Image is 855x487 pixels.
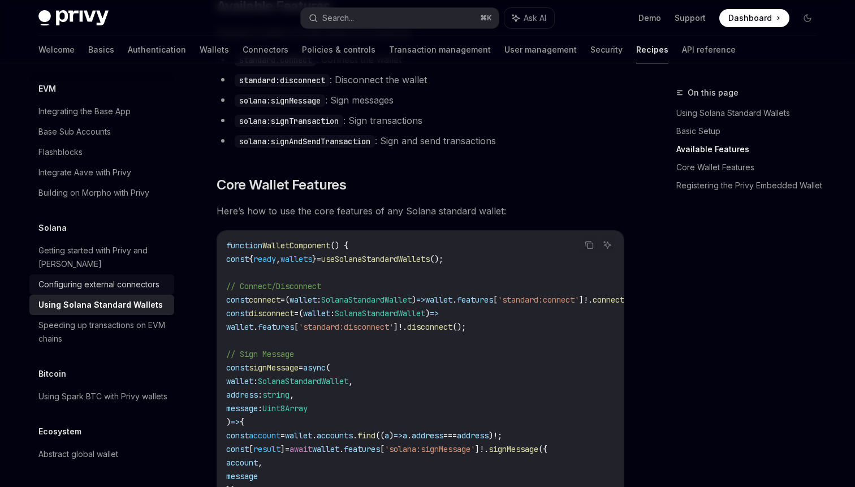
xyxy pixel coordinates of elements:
[226,363,249,373] span: const
[29,122,174,142] a: Base Sub Accounts
[457,430,489,441] span: address
[301,8,499,28] button: Search...⌘K
[290,295,317,305] span: wallet
[538,444,547,454] span: ({
[249,295,280,305] span: connect
[258,458,262,468] span: ,
[590,36,623,63] a: Security
[299,363,303,373] span: =
[235,74,330,87] code: standard:disconnect
[299,308,303,318] span: (
[489,430,493,441] span: )
[407,322,452,332] span: disconnect
[253,254,276,264] span: ready
[38,318,167,346] div: Speeding up transactions on EVM chains
[498,430,502,441] span: ;
[217,92,624,108] li: : Sign messages
[226,322,253,332] span: wallet
[676,140,826,158] a: Available Features
[353,430,357,441] span: .
[452,322,466,332] span: ();
[299,322,394,332] span: 'standard:disconnect'
[38,447,118,461] div: Abstract global wallet
[226,295,249,305] span: const
[38,390,167,403] div: Using Spark BTC with Privy wallets
[38,244,167,271] div: Getting started with Privy and [PERSON_NAME]
[339,444,344,454] span: .
[443,430,457,441] span: ===
[29,315,174,349] a: Speeding up transactions on EVM chains
[226,417,231,427] span: )
[330,308,335,318] span: :
[128,36,186,63] a: Authentication
[389,36,491,63] a: Transaction management
[380,444,385,454] span: [
[217,203,624,219] span: Here’s how to use the core features of any Solana standard wallet:
[280,430,285,441] span: =
[276,254,280,264] span: ,
[38,298,163,312] div: Using Solana Standard Wallets
[303,363,326,373] span: async
[593,295,624,305] span: connect
[321,295,412,305] span: SolanaStandardWallet
[579,295,584,305] span: ]
[600,238,615,252] button: Ask AI
[29,101,174,122] a: Integrating the Base App
[303,308,330,318] span: wallet
[38,82,56,96] h5: EVM
[240,417,244,427] span: {
[398,322,403,332] span: !
[249,363,299,373] span: signMessage
[235,94,325,107] code: solana:signMessage
[294,322,299,332] span: [
[253,444,280,454] span: result
[235,54,316,66] code: standard:connect
[38,145,83,159] div: Flashblocks
[407,430,412,441] span: .
[412,430,443,441] span: address
[249,444,253,454] span: [
[357,430,375,441] span: find
[385,430,389,441] span: a
[335,308,425,318] span: SolanaStandardWallet
[285,430,312,441] span: wallet
[226,254,249,264] span: const
[29,183,174,203] a: Building on Morpho with Privy
[226,349,294,359] span: // Sign Message
[294,308,299,318] span: =
[285,444,290,454] span: =
[403,322,407,332] span: .
[217,113,624,128] li: : Sign transactions
[38,125,111,139] div: Base Sub Accounts
[243,36,288,63] a: Connectors
[312,254,317,264] span: }
[200,36,229,63] a: Wallets
[484,444,489,454] span: .
[322,11,354,25] div: Search...
[217,72,624,88] li: : Disconnect the wallet
[498,295,579,305] span: 'standard:connect'
[394,322,398,332] span: ]
[226,376,253,386] span: wallet
[394,430,403,441] span: =>
[475,444,480,454] span: ]
[258,390,262,400] span: :
[280,444,285,454] span: ]
[38,221,67,235] h5: Solana
[493,430,498,441] span: !
[226,390,258,400] span: address
[524,12,546,24] span: Ask AI
[582,238,597,252] button: Copy the contents from the code block
[493,295,498,305] span: [
[262,240,330,251] span: WalletComponent
[29,162,174,183] a: Integrate Aave with Privy
[38,186,149,200] div: Building on Morpho with Privy
[226,403,258,413] span: message
[638,12,661,24] a: Demo
[29,274,174,295] a: Configuring external connectors
[258,322,294,332] span: features
[249,308,294,318] span: disconnect
[262,403,308,413] span: Uint8Array
[676,176,826,195] a: Registering the Privy Embedded Wallet
[38,166,131,179] div: Integrate Aave with Privy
